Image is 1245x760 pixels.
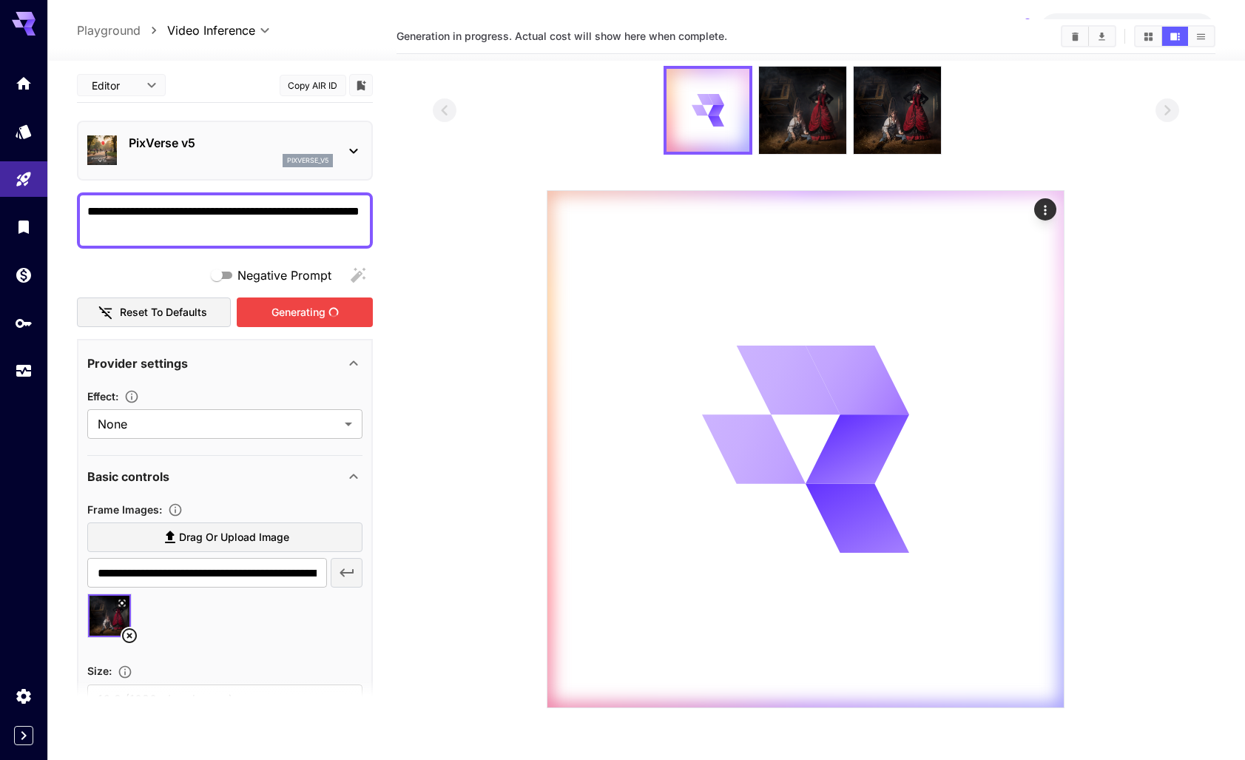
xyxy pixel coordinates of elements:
[1061,25,1116,47] div: Clear videosDownload All
[87,503,162,516] span: Frame Images :
[1089,27,1115,46] button: Download All
[98,415,339,433] span: None
[15,70,33,88] div: Home
[15,170,33,189] div: Playground
[77,297,231,328] button: Reset to defaults
[87,665,112,677] span: Size :
[15,218,33,236] div: Library
[15,314,33,332] div: API Keys
[162,502,189,517] button: Upload frame images.
[15,687,33,705] div: Settings
[1162,27,1188,46] button: Show videos in video view
[87,354,188,372] p: Provider settings
[87,468,169,485] p: Basic controls
[14,726,33,745] button: Expand sidebar
[87,390,118,403] span: Effect :
[87,522,362,553] label: Drag or upload image
[15,266,33,284] div: Wallet
[92,78,138,93] span: Editor
[129,134,333,152] p: PixVerse v5
[179,528,289,547] span: Drag or upload image
[1062,27,1088,46] button: Clear videos
[87,459,362,494] div: Basic controls
[1171,689,1245,760] iframe: Chat Widget
[15,362,33,380] div: Usage
[287,155,328,166] p: pixverse_v5
[1034,198,1056,221] div: Actions
[280,75,346,96] button: Copy AIR ID
[354,76,368,94] button: Add to library
[237,266,331,284] span: Negative Prompt
[112,665,138,679] button: Adjust the dimensions of the generated image by specifying its width and height in pixels, or sel...
[77,21,141,39] a: Playground
[1188,27,1214,46] button: Show videos in list view
[15,122,33,141] div: Models
[87,346,362,381] div: Provider settings
[759,67,846,154] img: IQvQggAAAAZJREFUAwBRMqnNeCyL+gAAAABJRU5ErkJggg==
[87,128,362,173] div: PixVerse v5pixverse_v5
[1136,27,1161,46] button: Show videos in grid view
[1039,13,1215,47] button: $15.68668DL
[854,67,941,154] img: +CrLVQAAAABklEQVQDAIFzKbwzoQx1AAAAAElFTkSuQmCC
[1134,25,1215,47] div: Show videos in grid viewShow videos in video viewShow videos in list view
[77,21,167,39] nav: breadcrumb
[167,21,255,39] span: Video Inference
[397,30,727,42] span: Generation in progress. Actual cost will show here when complete.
